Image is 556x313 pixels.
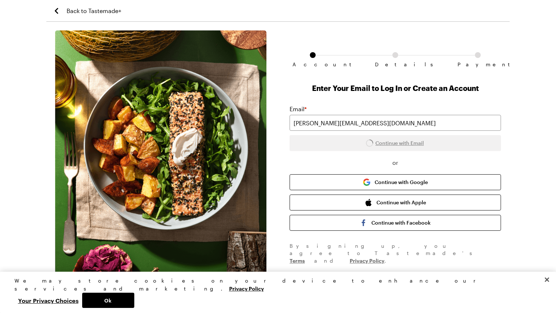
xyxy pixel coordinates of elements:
[290,83,501,93] h1: Enter Your Email to Log In or Create an Account
[14,277,536,293] div: We may store cookies on your device to enhance our services and marketing.
[350,257,384,264] a: Privacy Policy
[458,62,498,67] span: Payment
[290,52,501,62] ol: Subscription checkout form navigation
[290,257,305,264] a: Terms
[82,293,134,308] button: Ok
[290,158,501,167] span: or
[229,285,264,292] a: More information about your privacy, opens in a new tab
[290,195,501,210] button: Continue with Apple
[14,293,82,308] button: Your Privacy Choices
[290,215,501,231] button: Continue with Facebook
[375,62,416,67] span: Details
[67,7,121,15] span: Back to Tastemade+
[292,62,333,67] span: Account
[290,105,307,113] label: Email
[290,242,501,264] div: By signing up , you agree to Tastemade's and .
[14,277,536,308] div: Privacy
[539,272,555,288] button: Close
[290,174,501,190] button: Continue with Google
